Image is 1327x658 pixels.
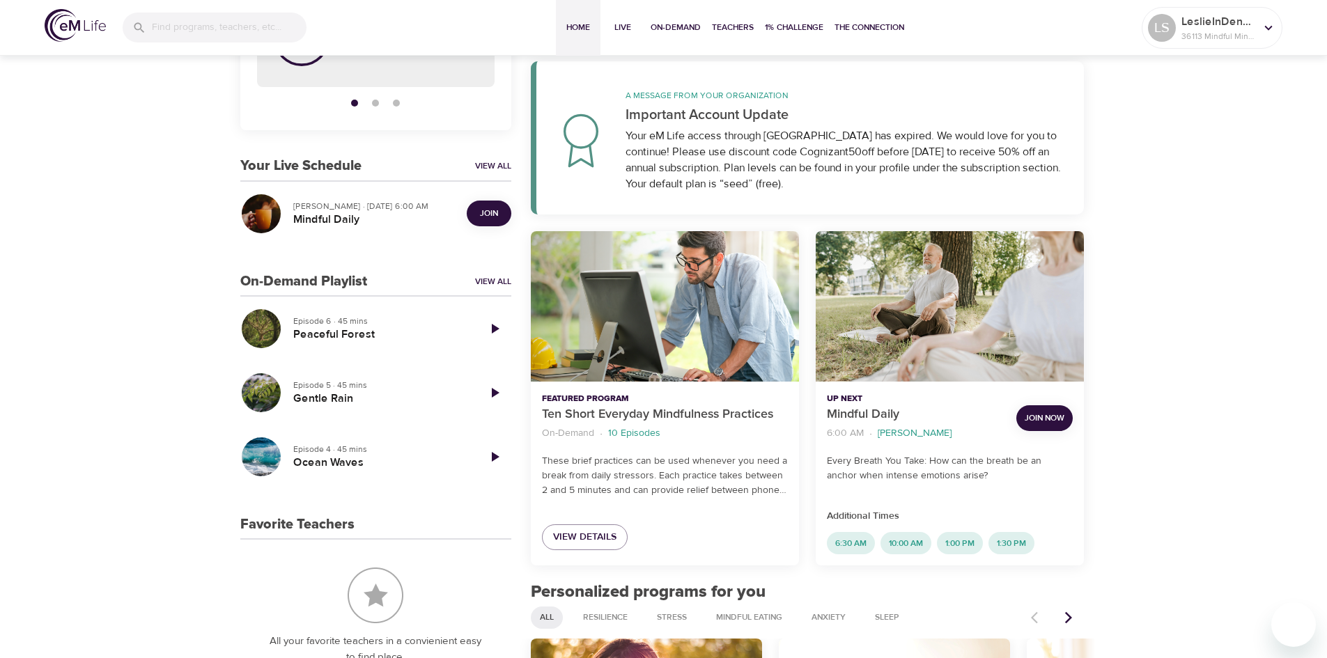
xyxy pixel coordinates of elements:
[293,443,467,455] p: Episode 4 · 45 mins
[827,424,1005,443] nav: breadcrumb
[1016,405,1073,431] button: Join Now
[542,426,594,441] p: On-Demand
[478,376,511,409] a: Play Episode
[240,517,355,533] h3: Favorite Teachers
[542,524,628,550] a: View Details
[240,274,367,290] h3: On-Demand Playlist
[937,532,983,554] div: 1:00 PM
[293,379,467,391] p: Episode 5 · 45 mins
[478,312,511,345] a: Play Episode
[542,424,788,443] nav: breadcrumb
[608,426,660,441] p: 10 Episodes
[880,532,931,554] div: 10:00 AM
[240,158,362,174] h3: Your Live Schedule
[816,231,1084,382] button: Mindful Daily
[478,440,511,473] a: Play Episode
[1025,411,1064,425] span: Join Now
[827,426,864,441] p: 6:00 AM
[467,201,511,226] button: Join
[867,611,908,623] span: Sleep
[866,606,908,629] div: Sleep
[649,611,695,623] span: Stress
[827,393,1005,405] p: Up Next
[531,231,799,382] button: Ten Short Everyday Mindfulness Practices
[937,538,983,549] span: 1:00 PM
[626,89,1068,102] p: A message from your organization
[531,582,1085,602] h2: Personalized programs for you
[835,20,904,35] span: The Connection
[480,206,498,221] span: Join
[765,20,823,35] span: 1% Challenge
[542,393,788,405] p: Featured Program
[475,276,511,288] a: View All
[561,20,595,35] span: Home
[988,532,1034,554] div: 1:30 PM
[575,611,636,623] span: Resilience
[606,20,639,35] span: Live
[827,538,875,549] span: 6:30 AM
[600,424,603,443] li: ·
[531,606,563,629] div: All
[240,436,282,478] button: Ocean Waves
[1053,602,1084,633] button: Next items
[878,426,952,441] p: [PERSON_NAME]
[475,160,511,172] a: View All
[626,104,1068,125] p: Important Account Update
[880,538,931,549] span: 10:00 AM
[827,454,1073,483] p: Every Breath You Take: How can the breath be an anchor when intense emotions arise?
[1271,602,1316,647] iframe: Button to launch messaging window
[574,606,637,629] div: Resilience
[827,405,1005,424] p: Mindful Daily
[827,509,1073,524] p: Additional Times
[531,611,562,623] span: All
[293,391,467,406] h5: Gentle Rain
[542,405,788,424] p: Ten Short Everyday Mindfulness Practices
[712,20,754,35] span: Teachers
[542,454,788,498] p: These brief practices can be used whenever you need a break from daily stressors. Each practice t...
[708,611,791,623] span: Mindful Eating
[293,455,467,470] h5: Ocean Waves
[293,212,456,227] h5: Mindful Daily
[293,315,467,327] p: Episode 6 · 45 mins
[988,538,1034,549] span: 1:30 PM
[553,528,616,546] span: View Details
[152,13,306,42] input: Find programs, teachers, etc...
[802,606,855,629] div: Anxiety
[1148,14,1176,42] div: LS
[348,567,403,623] img: Favorite Teachers
[827,532,875,554] div: 6:30 AM
[626,128,1068,192] div: Your eM Life access through [GEOGRAPHIC_DATA] has expired. We would love for you to continue! Ple...
[240,372,282,414] button: Gentle Rain
[651,20,701,35] span: On-Demand
[648,606,696,629] div: Stress
[869,424,872,443] li: ·
[45,9,106,42] img: logo
[1181,13,1255,30] p: LeslieInDenver
[707,606,791,629] div: Mindful Eating
[240,308,282,350] button: Peaceful Forest
[1181,30,1255,42] p: 36113 Mindful Minutes
[293,200,456,212] p: [PERSON_NAME] · [DATE] 6:00 AM
[293,327,467,342] h5: Peaceful Forest
[803,611,854,623] span: Anxiety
